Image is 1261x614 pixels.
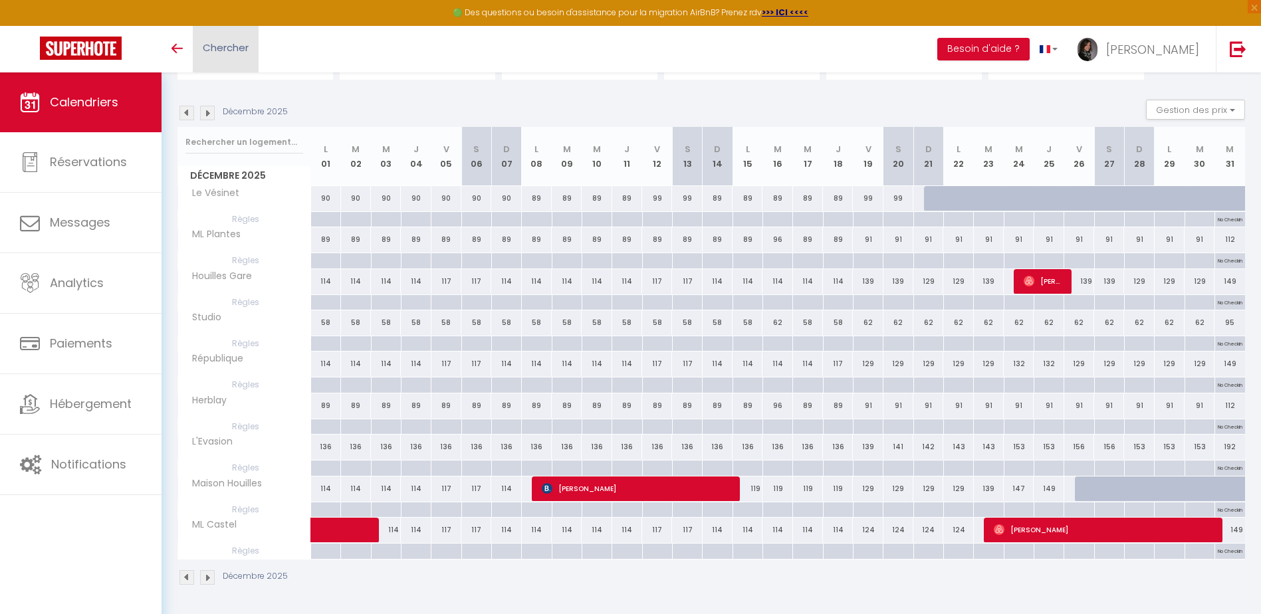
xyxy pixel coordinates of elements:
[178,253,310,268] span: Règles
[431,186,461,211] div: 90
[461,393,491,418] div: 89
[714,143,721,155] abbr: D
[672,352,702,376] div: 117
[642,227,672,252] div: 89
[823,269,853,294] div: 114
[352,143,360,155] abbr: M
[21,35,32,45] img: website_grey.svg
[1124,269,1154,294] div: 129
[1155,310,1185,335] div: 62
[1094,352,1124,376] div: 129
[774,143,782,155] abbr: M
[672,186,702,211] div: 99
[762,352,792,376] div: 114
[311,352,341,376] div: 114
[612,269,642,294] div: 114
[642,435,672,459] div: 136
[957,143,961,155] abbr: L
[1155,269,1185,294] div: 129
[180,435,236,449] span: L'Evasion
[1155,393,1185,418] div: 91
[733,227,762,252] div: 89
[853,393,883,418] div: 91
[431,435,461,459] div: 136
[762,7,808,18] strong: >>> ICI <<<<
[1214,352,1245,376] div: 149
[473,143,479,155] abbr: S
[703,127,733,186] th: 14
[522,393,552,418] div: 89
[324,143,328,155] abbr: L
[491,227,521,252] div: 89
[733,352,762,376] div: 114
[371,310,401,335] div: 58
[1218,295,1242,308] p: No Checkin
[180,269,255,284] span: Houilles Gare
[1004,352,1034,376] div: 132
[1124,227,1154,252] div: 91
[50,274,104,291] span: Analytics
[382,143,390,155] abbr: M
[1214,269,1245,294] div: 149
[853,127,883,186] th: 19
[895,143,901,155] abbr: S
[1068,26,1216,72] a: ... [PERSON_NAME]
[461,435,491,459] div: 136
[823,127,853,186] th: 18
[1124,352,1154,376] div: 129
[703,227,733,252] div: 89
[166,78,203,87] div: Mots-clés
[943,393,973,418] div: 91
[642,269,672,294] div: 117
[461,186,491,211] div: 90
[461,127,491,186] th: 06
[534,143,538,155] abbr: L
[401,127,431,186] th: 04
[612,186,642,211] div: 89
[552,127,582,186] th: 09
[522,127,552,186] th: 08
[401,393,431,418] div: 89
[883,269,913,294] div: 139
[1004,310,1034,335] div: 62
[883,186,913,211] div: 99
[593,143,601,155] abbr: M
[223,106,288,118] p: Décembre 2025
[582,393,612,418] div: 89
[937,38,1030,60] button: Besoin d'aide ?
[552,393,582,418] div: 89
[793,227,823,252] div: 89
[522,352,552,376] div: 114
[762,186,792,211] div: 89
[1034,127,1064,186] th: 25
[1214,310,1245,335] div: 95
[522,186,552,211] div: 89
[793,352,823,376] div: 114
[1106,41,1199,58] span: [PERSON_NAME]
[431,352,461,376] div: 117
[733,186,762,211] div: 89
[180,227,244,242] span: ML Plantes
[371,269,401,294] div: 114
[804,143,812,155] abbr: M
[974,310,1004,335] div: 62
[703,352,733,376] div: 114
[1034,310,1064,335] div: 62
[341,435,371,459] div: 136
[401,310,431,335] div: 58
[443,143,449,155] abbr: V
[642,310,672,335] div: 58
[582,269,612,294] div: 114
[491,352,521,376] div: 114
[461,269,491,294] div: 117
[1124,393,1154,418] div: 91
[582,127,612,186] th: 10
[672,393,702,418] div: 89
[582,310,612,335] div: 58
[311,127,341,186] th: 01
[180,352,247,366] span: République
[612,393,642,418] div: 89
[401,227,431,252] div: 89
[431,227,461,252] div: 89
[823,310,853,335] div: 58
